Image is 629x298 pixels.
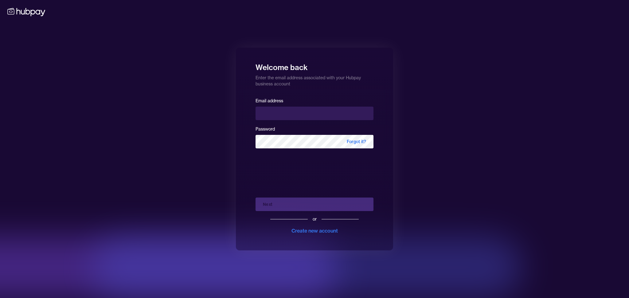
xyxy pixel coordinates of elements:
[313,216,317,222] div: or
[256,72,373,87] p: Enter the email address associated with your Hubpay business account
[291,227,338,234] div: Create new account
[256,98,283,104] label: Email address
[256,126,275,132] label: Password
[256,59,373,72] h1: Welcome back
[339,135,373,148] span: Forgot it?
